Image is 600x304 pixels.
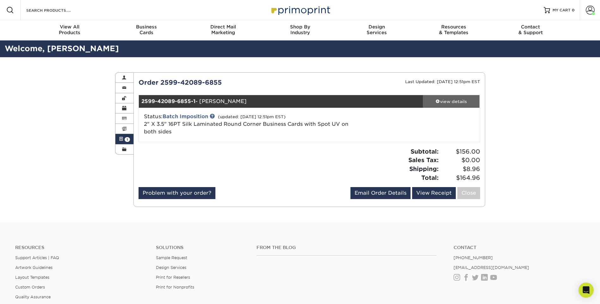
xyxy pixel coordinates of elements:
[350,187,411,199] a: Email Order Details
[125,137,130,142] span: 1
[108,24,185,30] span: Business
[454,265,529,270] a: [EMAIL_ADDRESS][DOMAIN_NAME]
[553,8,571,13] span: MY CART
[156,245,247,250] h4: Solutions
[15,245,146,250] h4: Resources
[441,147,480,156] span: $156.00
[163,113,208,119] a: Batch Imposition
[405,79,480,84] small: Last Updated: [DATE] 12:51pm EST
[423,95,480,108] a: view details
[156,255,187,260] a: Sample Request
[26,6,87,14] input: SEARCH PRODUCTS.....
[454,255,493,260] a: [PHONE_NUMBER]
[31,24,108,35] div: Products
[139,187,215,199] a: Problem with your order?
[262,24,338,30] span: Shop By
[15,255,59,260] a: Support Articles | FAQ
[492,24,569,30] span: Contact
[156,275,190,280] a: Print for Resellers
[415,24,492,30] span: Resources
[15,275,49,280] a: Layout Templates
[31,20,108,40] a: View AllProducts
[338,20,415,40] a: DesignServices
[139,95,423,108] div: - [PERSON_NAME]
[441,165,480,173] span: $8.96
[578,283,594,298] div: Open Intercom Messenger
[457,187,480,199] a: Close
[134,78,309,87] div: Order 2599-42089-6855
[139,113,366,136] div: Status:
[572,8,575,12] span: 0
[408,156,439,163] strong: Sales Tax:
[409,165,439,172] strong: Shipping:
[144,121,349,135] span: 2" X 3.5" 16PT Silk Laminated Round Corner Business Cards with Spot UV on both sides
[257,245,436,250] h4: From the Blog
[141,98,195,104] strong: 2599-42089-6855-1
[338,24,415,30] span: Design
[108,24,185,35] div: Cards
[415,20,492,40] a: Resources& Templates
[31,24,108,30] span: View All
[441,173,480,182] span: $164.96
[185,24,262,35] div: Marketing
[218,114,286,119] small: (updated: [DATE] 12:51pm EST)
[15,265,53,270] a: Artwork Guidelines
[108,20,185,40] a: BusinessCards
[262,20,338,40] a: Shop ByIndustry
[421,174,439,181] strong: Total:
[262,24,338,35] div: Industry
[338,24,415,35] div: Services
[423,98,480,105] div: view details
[269,3,332,17] img: Primoprint
[441,156,480,165] span: $0.00
[492,20,569,40] a: Contact& Support
[454,245,585,250] a: Contact
[185,20,262,40] a: Direct MailMarketing
[156,265,186,270] a: Design Services
[411,148,439,155] strong: Subtotal:
[156,285,194,289] a: Print for Nonprofits
[412,187,456,199] a: View Receipt
[415,24,492,35] div: & Templates
[115,134,134,144] a: 1
[492,24,569,35] div: & Support
[185,24,262,30] span: Direct Mail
